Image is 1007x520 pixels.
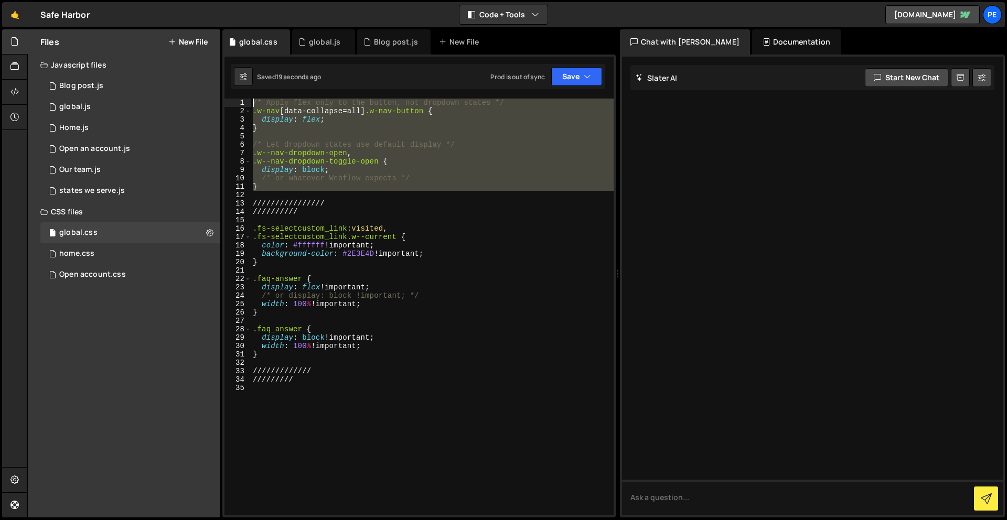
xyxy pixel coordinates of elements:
[40,75,220,96] div: 16385/45865.js
[224,266,251,275] div: 21
[59,228,98,237] div: global.css
[459,5,548,24] button: Code + Tools
[224,367,251,375] div: 33
[40,264,220,285] div: 16385/47259.css
[224,99,251,107] div: 1
[224,384,251,392] div: 35
[59,270,126,279] div: Open account.css
[224,250,251,258] div: 19
[551,67,602,86] button: Save
[224,224,251,233] div: 16
[276,72,321,81] div: 19 seconds ago
[636,73,678,83] h2: Slater AI
[224,275,251,283] div: 22
[224,325,251,333] div: 28
[257,72,321,81] div: Saved
[224,149,251,157] div: 7
[224,157,251,166] div: 8
[28,55,220,75] div: Javascript files
[374,37,418,47] div: Blog post.js
[224,350,251,359] div: 31
[224,115,251,124] div: 3
[224,291,251,300] div: 24
[439,37,483,47] div: New File
[40,159,220,180] div: 16385/45046.js
[59,249,94,258] div: home.css
[224,283,251,291] div: 23
[224,300,251,308] div: 25
[224,166,251,174] div: 9
[224,208,251,216] div: 14
[40,8,90,21] div: Safe Harbor
[224,191,251,199] div: 12
[224,308,251,317] div: 26
[59,186,125,196] div: states we serve.js
[168,38,208,46] button: New File
[59,123,89,133] div: Home.js
[224,132,251,140] div: 5
[885,5,980,24] a: [DOMAIN_NAME]
[224,233,251,241] div: 17
[59,81,103,91] div: Blog post.js
[224,216,251,224] div: 15
[224,333,251,342] div: 29
[983,5,1002,24] a: Pe
[40,243,220,264] div: 16385/45146.css
[224,342,251,350] div: 30
[2,2,28,27] a: 🤙
[224,375,251,384] div: 34
[309,37,340,47] div: global.js
[224,182,251,191] div: 11
[865,68,948,87] button: Start new chat
[224,317,251,325] div: 27
[224,258,251,266] div: 20
[224,174,251,182] div: 10
[224,107,251,115] div: 2
[224,140,251,149] div: 6
[40,222,220,243] div: 16385/45328.css
[40,117,220,138] div: 16385/44326.js
[490,72,545,81] div: Prod is out of sync
[59,144,130,154] div: Open an account.js
[752,29,841,55] div: Documentation
[239,37,277,47] div: global.css
[224,359,251,367] div: 32
[224,124,251,132] div: 4
[620,29,750,55] div: Chat with [PERSON_NAME]
[40,96,220,117] div: 16385/45478.js
[40,180,220,201] div: 16385/45995.js
[224,199,251,208] div: 13
[40,138,220,159] div: 16385/45136.js
[40,36,59,48] h2: Files
[28,201,220,222] div: CSS files
[59,165,101,175] div: Our team.js
[59,102,91,112] div: global.js
[224,241,251,250] div: 18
